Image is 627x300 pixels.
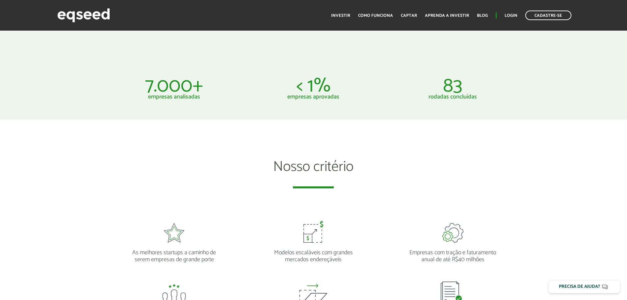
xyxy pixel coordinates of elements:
p: empresas analisadas [109,94,239,100]
a: Captar [401,14,417,18]
h2: Nosso critério [109,159,517,188]
img: EqSeed [57,7,110,24]
a: Blog [477,14,488,18]
a: Cadastre-se [525,11,571,20]
a: Aprenda a investir [425,14,469,18]
p: Empresas com tração e faturamento anual de até R$40 milhões [407,243,498,263]
p: empresas aprovadas [249,94,378,100]
p: rodadas concluídas [388,94,517,100]
a: Login [505,14,517,18]
p: Modelos escaláveis com grandes mercados endereçáveis [268,243,359,263]
a: Como funciona [358,14,393,18]
a: Investir [331,14,350,18]
p: 83 [388,78,517,94]
p: < 1% [249,78,378,94]
p: 7.000+ [109,78,239,94]
p: As melhores startups a caminho de serem empresas de grande porte [129,243,219,263]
